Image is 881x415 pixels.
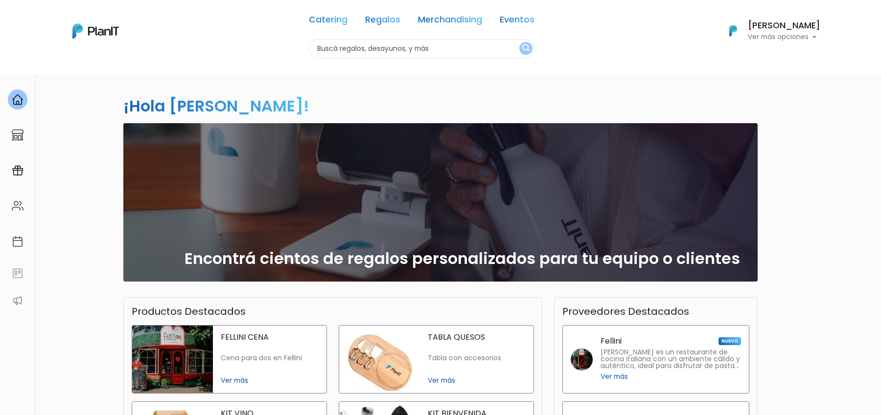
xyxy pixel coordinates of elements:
[221,354,319,362] p: Cena para dos en Fellini
[562,306,689,317] h3: Proveedores Destacados
[12,267,23,279] img: feedback-78b5a0c8f98aac82b08bfc38622c3050aee476f2c9584af64705fc4e61158814.svg
[221,375,319,386] span: Ver más
[185,249,740,268] h2: Encontrá cientos de regalos personalizados para tu equipo o clientes
[717,18,820,44] button: PlanIt Logo [PERSON_NAME] Ver más opciones
[601,349,741,370] p: [PERSON_NAME] es un restaurante de cocina italiana con un ambiente cálido y auténtico, ideal para...
[12,200,23,212] img: people-662611757002400ad9ed0e3c099ab2801c6687ba6c219adb57efc949bc21e19d.svg
[221,333,319,341] p: FELLINI CENA
[72,23,119,39] img: PlanIt Logo
[309,39,534,58] input: Buscá regalos, desayunos, y más
[722,20,744,42] img: PlanIt Logo
[12,94,23,106] img: home-e721727adea9d79c4d83392d1f703f7f8bce08238fde08b1acbfd93340b81755.svg
[12,165,23,176] img: campaigns-02234683943229c281be62815700db0a1741e53638e28bf9629b52c665b00959.svg
[601,371,628,382] span: Ver más
[132,306,246,317] h3: Productos Destacados
[748,22,820,30] h6: [PERSON_NAME]
[339,326,420,393] img: tabla quesos
[12,129,23,141] img: marketplace-4ceaa7011d94191e9ded77b95e3339b90024bf715f7c57f8cf31f2d8c509eaba.svg
[339,325,534,393] a: tabla quesos TABLA QUESOS Tabla con accesorios Ver más
[428,375,526,386] span: Ver más
[562,325,749,393] a: Fellini NUEVO [PERSON_NAME] es un restaurante de cocina italiana con un ambiente cálido y auténti...
[418,16,482,27] a: Merchandising
[500,16,534,27] a: Eventos
[309,16,348,27] a: Catering
[132,325,327,393] a: fellini cena FELLINI CENA Cena para dos en Fellini Ver más
[601,337,622,345] p: Fellini
[719,337,741,345] span: NUEVO
[12,236,23,247] img: calendar-87d922413cdce8b2cf7b7f5f62616a5cf9e4887200fb71536465627b3292af00.svg
[522,44,530,53] img: search_button-432b6d5273f82d61273b3651a40e1bd1b912527efae98b1b7a1b2c0702e16a8d.svg
[748,34,820,41] p: Ver más opciones
[428,354,526,362] p: Tabla con accesorios
[428,333,526,341] p: TABLA QUESOS
[123,95,309,117] h2: ¡Hola [PERSON_NAME]!
[571,349,593,371] img: fellini
[365,16,400,27] a: Regalos
[12,295,23,306] img: partners-52edf745621dab592f3b2c58e3bca9d71375a7ef29c3b500c9f145b62cc070d4.svg
[132,326,213,393] img: fellini cena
